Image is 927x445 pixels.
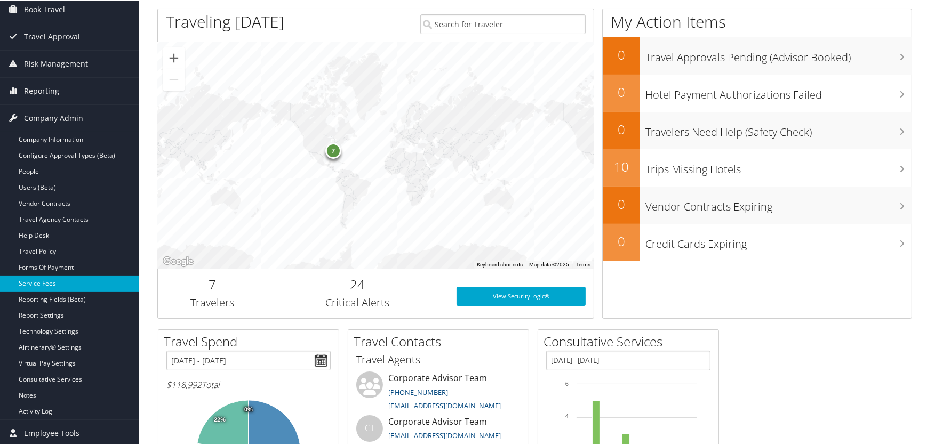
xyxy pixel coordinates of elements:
h2: 0 [603,231,640,249]
div: CT [356,414,383,441]
tspan: 0% [244,406,253,412]
h3: Vendor Contracts Expiring [645,193,912,213]
span: Travel Approval [24,22,80,49]
h2: 0 [603,45,640,63]
h1: Traveling [DATE] [166,10,284,32]
h3: Travelers [166,294,259,309]
h3: Travelers Need Help (Safety Check) [645,118,912,139]
a: 0Vendor Contracts Expiring [603,185,912,223]
button: Keyboard shortcuts [477,260,523,268]
h3: Travel Approvals Pending (Advisor Booked) [645,44,912,64]
tspan: 4 [565,412,569,418]
h3: Trips Missing Hotels [645,156,912,176]
a: [PHONE_NUMBER] [388,386,448,396]
h2: Travel Contacts [354,331,529,350]
button: Zoom in [163,46,185,68]
h6: Total [166,378,331,390]
h2: Consultative Services [544,331,718,350]
input: Search for Traveler [420,13,586,33]
h3: Travel Agents [356,351,521,366]
h1: My Action Items [603,10,912,32]
a: 10Trips Missing Hotels [603,148,912,185]
h2: 0 [603,194,640,212]
a: Terms (opens in new tab) [576,261,590,266]
h2: 0 [603,119,640,137]
h2: 7 [166,274,259,293]
span: Reporting [24,77,59,103]
h3: Credit Cards Expiring [645,230,912,250]
a: 0Hotel Payment Authorizations Failed [603,74,912,111]
button: Zoom out [163,68,185,90]
h3: Critical Alerts [275,294,440,309]
li: Corporate Advisor Team [351,370,526,414]
a: 0Travelers Need Help (Safety Check) [603,111,912,148]
h2: 0 [603,82,640,100]
a: 0Travel Approvals Pending (Advisor Booked) [603,36,912,74]
a: View SecurityLogic® [457,286,586,305]
tspan: 6 [565,379,569,386]
a: 0Credit Cards Expiring [603,223,912,260]
h2: 10 [603,157,640,175]
h2: 24 [275,274,440,293]
span: $118,992 [166,378,202,390]
span: Map data ©2025 [529,261,569,266]
a: [EMAIL_ADDRESS][DOMAIN_NAME] [388,430,501,439]
a: Open this area in Google Maps (opens a new window) [161,254,196,268]
span: Company Admin [24,104,83,131]
span: Risk Management [24,50,88,76]
div: 7 [325,142,341,158]
img: Google [161,254,196,268]
a: [EMAIL_ADDRESS][DOMAIN_NAME] [388,400,501,409]
h2: Travel Spend [164,331,339,350]
h3: Hotel Payment Authorizations Failed [645,81,912,101]
tspan: 22% [214,416,226,422]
